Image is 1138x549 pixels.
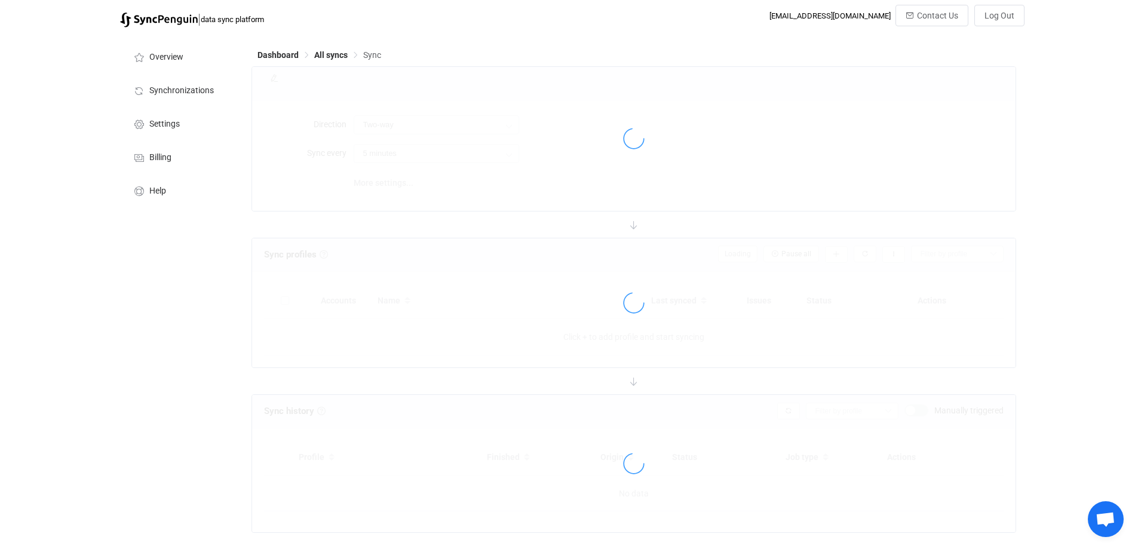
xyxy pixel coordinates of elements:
span: All syncs [314,50,348,60]
span: Contact Us [917,11,958,20]
div: Open chat [1088,501,1124,537]
span: Synchronizations [149,86,214,96]
div: Breadcrumb [257,51,381,59]
span: Settings [149,119,180,129]
span: Dashboard [257,50,299,60]
a: Billing [120,140,240,173]
span: Sync [363,50,381,60]
a: Settings [120,106,240,140]
div: [EMAIL_ADDRESS][DOMAIN_NAME] [769,11,891,20]
span: Billing [149,153,171,162]
button: Log Out [974,5,1024,26]
a: |data sync platform [120,11,264,27]
span: Overview [149,53,183,62]
a: Synchronizations [120,73,240,106]
span: Help [149,186,166,196]
span: Log Out [984,11,1014,20]
span: | [198,11,201,27]
a: Help [120,173,240,207]
span: data sync platform [201,15,264,24]
button: Contact Us [895,5,968,26]
img: syncpenguin.svg [120,13,198,27]
a: Overview [120,39,240,73]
